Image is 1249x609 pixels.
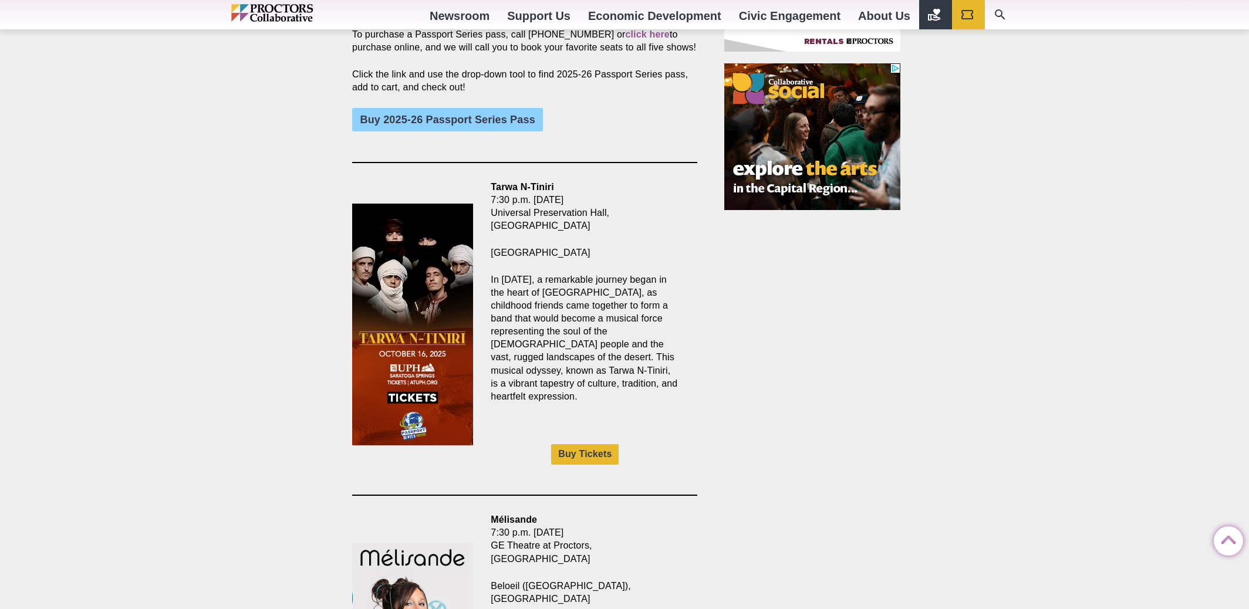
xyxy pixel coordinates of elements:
[491,181,679,232] p: 7:30 p.m. [DATE] Universal Preservation Hall, [GEOGRAPHIC_DATA]
[551,444,619,465] a: Buy Tickets
[491,246,679,259] p: [GEOGRAPHIC_DATA]
[491,513,679,565] p: 7:30 p.m. [DATE] GE Theatre at Proctors, [GEOGRAPHIC_DATA]
[724,63,900,210] iframe: Advertisement
[491,580,679,605] p: Beloeil ([GEOGRAPHIC_DATA]), [GEOGRAPHIC_DATA]
[352,68,697,94] p: Click the link and use the drop-down tool to find 2025-26 Passport Series pass, add to cart, and ...
[491,182,553,192] strong: Tarwa N-Tiniri
[1214,527,1237,550] a: Back to Top
[352,28,697,54] p: To purchase a Passport Series pass, call [PHONE_NUMBER] or to purchase online, and we will call y...
[352,108,543,131] a: Buy 2025-26 Passport Series Pass
[625,29,669,39] a: click here
[491,273,679,403] p: In [DATE], a remarkable journey began in the heart of [GEOGRAPHIC_DATA], as childhood friends cam...
[491,515,537,525] strong: Mélisande
[231,4,363,22] img: Proctors logo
